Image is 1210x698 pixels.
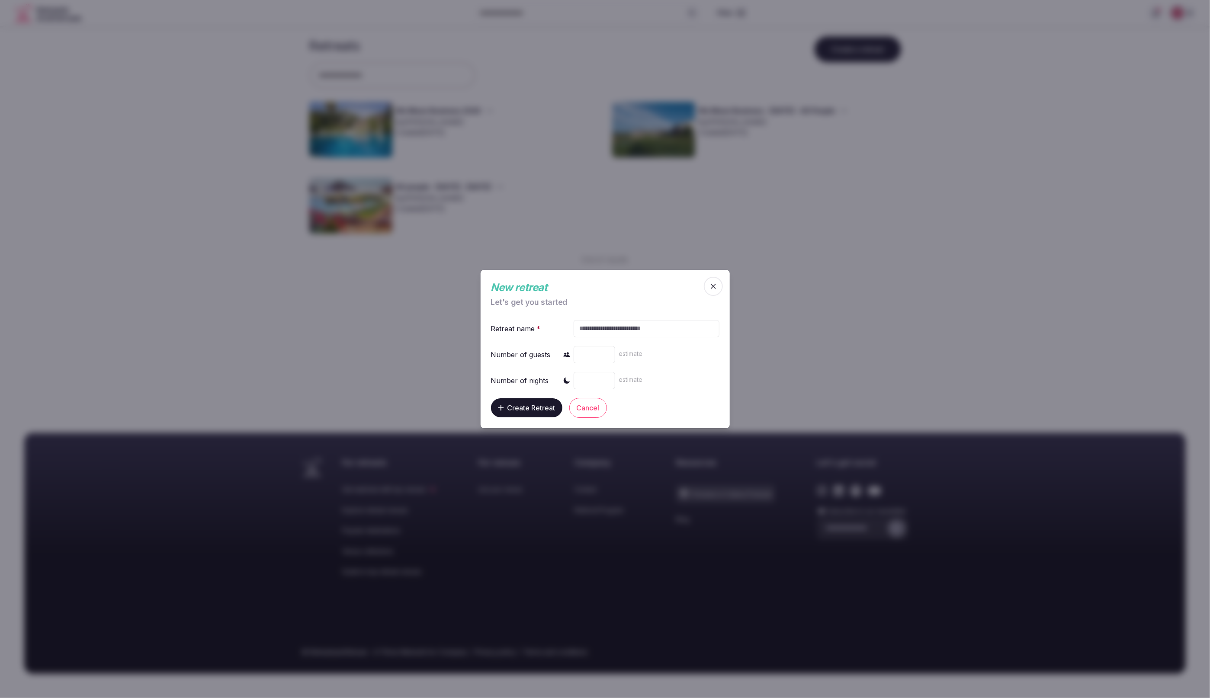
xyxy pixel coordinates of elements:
[491,349,551,360] div: Number of guests
[619,350,642,357] span: estimate
[619,376,642,383] span: estimate
[491,323,542,334] div: Retreat name
[491,375,549,386] div: Number of nights
[491,298,702,306] div: Let's get you started
[507,403,555,412] span: Create Retreat
[569,398,607,418] button: Cancel
[491,280,702,295] div: New retreat
[491,398,562,417] button: Create Retreat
